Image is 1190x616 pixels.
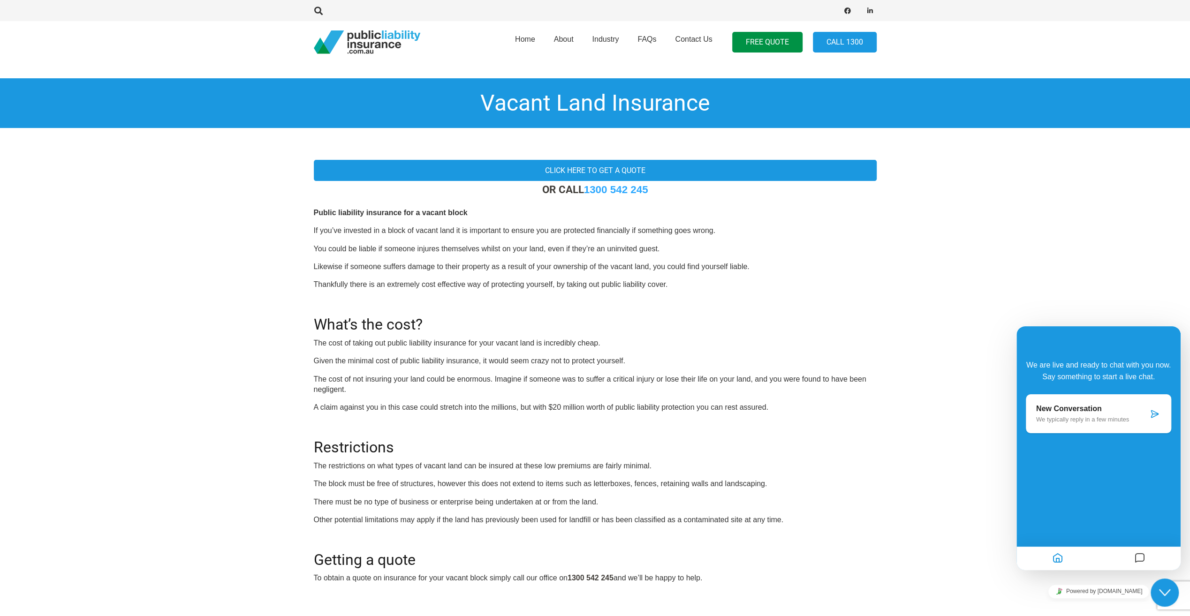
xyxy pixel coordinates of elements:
p: A claim against you in this case could stretch into the millions, but with $20 million worth of p... [314,402,877,413]
p: Other potential limitations may apply if the land has previously been used for landfill or has be... [314,515,877,525]
h2: Restrictions [314,427,877,456]
span: Industry [592,35,619,43]
b: Public liability insurance for a vacant block [314,209,468,217]
a: Home [506,18,545,66]
h2: What’s the cost? [314,304,877,333]
p: You could be liable if someone injures themselves whilst on your land, even if they’re an uninvit... [314,244,877,254]
a: pli_logotransparent [314,30,420,54]
iframe: chat widget [1016,326,1181,570]
a: Facebook [841,4,854,17]
strong: 1300 542 245 [568,574,614,582]
a: FREE QUOTE [732,32,803,53]
span: About [554,35,574,43]
h2: Getting a quote [314,540,877,569]
p: The restrictions on what types of vacant land can be insured at these low premiums are fairly min... [314,461,877,471]
strong: OR CALL [542,183,648,195]
p: The block must be free of structures, however this does not extend to items such as letterboxes, ... [314,479,877,489]
p: The cost of not insuring your land could be enormous. Imagine if someone was to suffer a critical... [314,374,877,395]
a: Industry [583,18,628,66]
a: Click here to get a quote [314,160,877,181]
p: There must be no type of business or enterprise being undertaken at or from the land. [314,497,877,507]
span: Contact Us [675,35,712,43]
iframe: chat widget [1016,581,1181,602]
a: FAQs [628,18,666,66]
p: Given the minimal cost of public liability insurance, it would seem crazy not to protect yourself. [314,356,877,366]
iframe: chat widget [1151,578,1181,607]
a: Search [310,7,328,15]
p: The cost of taking out public liability insurance for your vacant land is incredibly cheap. [314,338,877,348]
a: About [545,18,583,66]
p: Thankfully there is an extremely cost effective way of protecting yourself, by taking out public ... [314,279,877,290]
span: FAQs [637,35,656,43]
p: To obtain a quote on insurance for your vacant block simply call our office on and we’ll be happy... [314,573,877,583]
span: Home [515,35,535,43]
a: LinkedIn [864,4,877,17]
a: Contact Us [666,18,721,66]
a: Call 1300 [813,32,877,53]
p: Likewise if someone suffers damage to their property as a result of your ownership of the vacant ... [314,262,877,272]
a: 1300 542 245 [584,184,648,195]
p: If you’ve invested in a block of vacant land it is important to ensure you are protected financia... [314,225,877,236]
